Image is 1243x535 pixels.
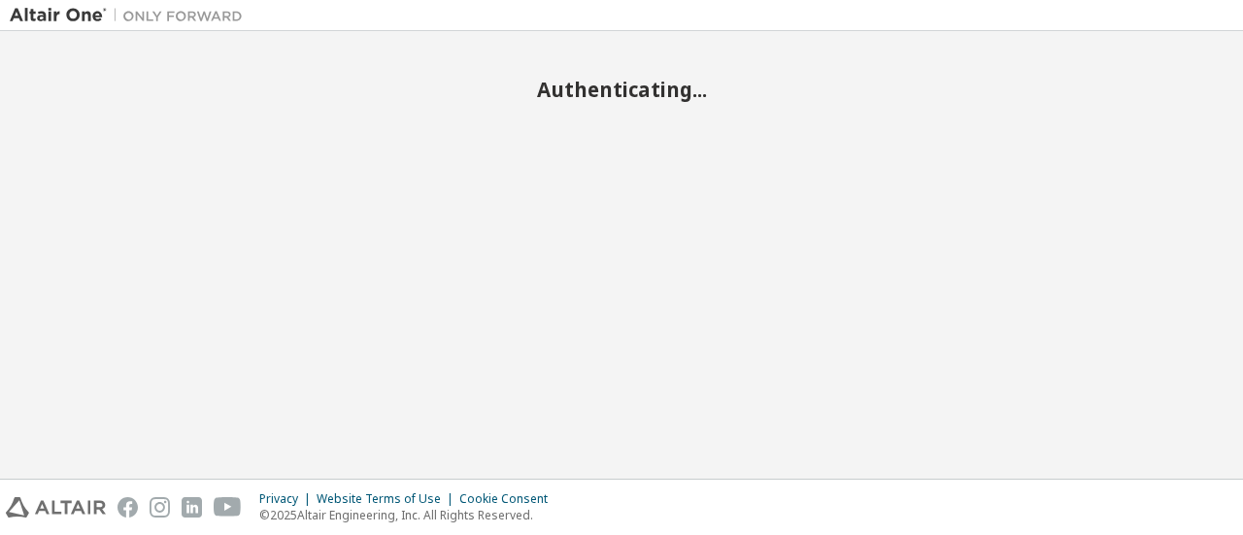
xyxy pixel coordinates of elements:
[259,507,559,523] p: © 2025 Altair Engineering, Inc. All Rights Reserved.
[259,491,317,507] div: Privacy
[182,497,202,518] img: linkedin.svg
[10,6,252,25] img: Altair One
[10,77,1233,102] h2: Authenticating...
[150,497,170,518] img: instagram.svg
[118,497,138,518] img: facebook.svg
[459,491,559,507] div: Cookie Consent
[214,497,242,518] img: youtube.svg
[317,491,459,507] div: Website Terms of Use
[6,497,106,518] img: altair_logo.svg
